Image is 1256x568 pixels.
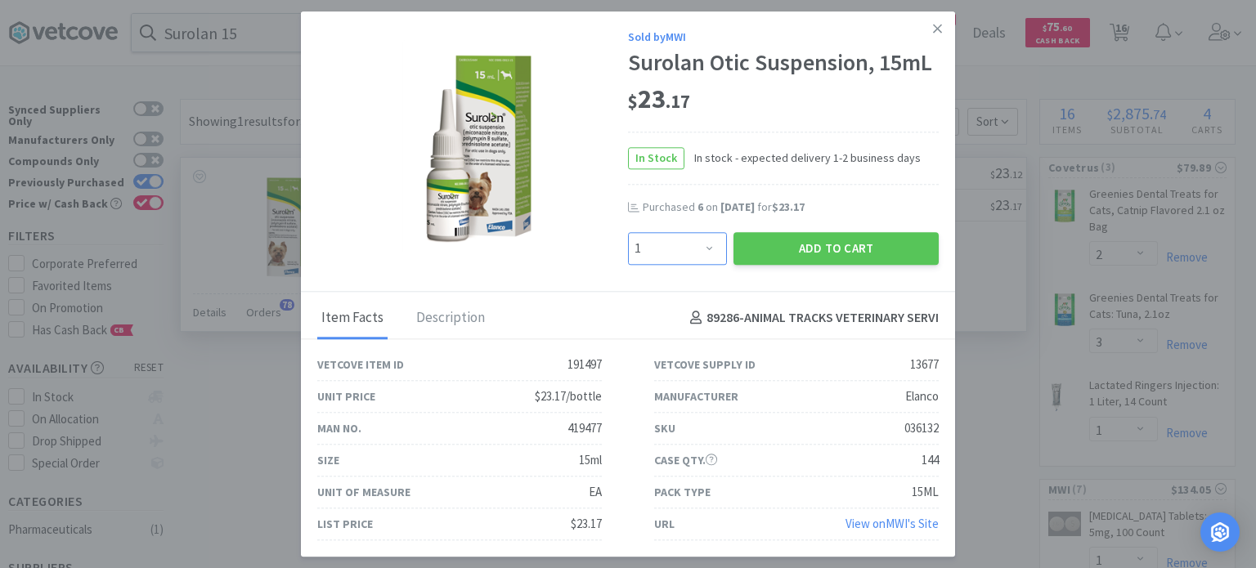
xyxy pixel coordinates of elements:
div: Size [317,451,339,469]
span: [DATE] [720,199,755,214]
span: 6 [698,199,703,214]
div: URL [654,515,675,533]
div: 036132 [904,418,939,438]
div: Vetcove Item ID [317,356,404,373]
h4: 89286 - ANIMAL TRACKS VETERINARY SERVI [684,308,939,329]
div: Elanco [905,387,939,406]
div: SKU [654,419,675,437]
div: Item Facts [317,298,388,339]
div: 191497 [567,355,602,374]
span: $23.17 [772,199,805,214]
div: Vetcove Supply ID [654,356,756,373]
div: EA [589,482,602,502]
div: Purchased on for [643,199,939,216]
div: List Price [317,515,373,533]
div: 144 [922,450,939,470]
div: $23.17 [571,514,602,534]
div: Open Intercom Messenger [1200,512,1240,552]
div: 13677 [910,355,939,374]
span: 23 [628,83,690,116]
div: Pack Type [654,483,711,501]
div: Unit Price [317,387,375,405]
div: Case Qty. [654,451,717,469]
div: Surolan Otic Suspension, 15mL [628,49,939,77]
div: Man No. [317,419,361,437]
button: Add to Cart [733,232,939,265]
div: 15ML [912,482,939,502]
div: $23.17/bottle [535,387,602,406]
div: Manufacturer [654,387,738,405]
a: View onMWI's Site [846,516,939,531]
span: . 17 [666,91,690,114]
div: 419477 [567,418,602,438]
div: Unit of Measure [317,483,410,501]
div: Sold by MWI [628,28,939,46]
div: Description [412,298,489,339]
span: In Stock [629,148,684,168]
span: $ [628,91,638,114]
span: In stock - expected delivery 1-2 business days [684,150,921,168]
div: 15ml [579,450,602,470]
img: 797b4a07924e4f0d8ca3a5e28c8daa49_13677.png [402,40,543,253]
